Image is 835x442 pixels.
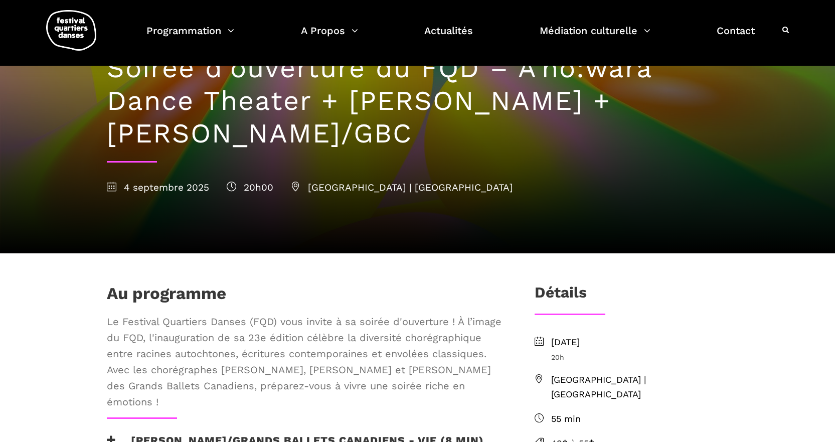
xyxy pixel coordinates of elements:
span: 4 septembre 2025 [107,182,209,193]
h1: Soirée d’ouverture du FQD – A’nó:wara Dance Theater + [PERSON_NAME] + [PERSON_NAME]/GBC [107,52,729,150]
span: [GEOGRAPHIC_DATA] | [GEOGRAPHIC_DATA] [551,373,729,402]
span: [GEOGRAPHIC_DATA] | [GEOGRAPHIC_DATA] [291,182,513,193]
a: Contact [717,22,755,52]
span: 55 min [551,412,729,426]
a: A Propos [301,22,358,52]
span: [DATE] [551,335,729,350]
a: Actualités [424,22,473,52]
span: 20h [551,352,729,363]
a: Médiation culturelle [540,22,650,52]
h1: Au programme [107,283,226,309]
span: Le Festival Quartiers Danses (FQD) vous invite à sa soirée d'ouverture ! À l’image du FQD, l'inau... [107,314,502,410]
img: logo-fqd-med [46,10,96,51]
a: Programmation [146,22,234,52]
span: 20h00 [227,182,273,193]
h3: Détails [535,283,587,309]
